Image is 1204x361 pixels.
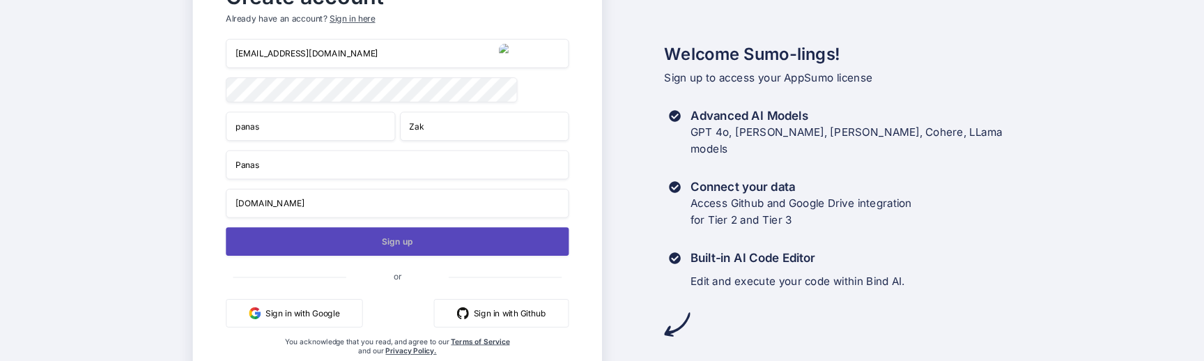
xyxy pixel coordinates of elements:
h3: Built-in AI Code Editor [690,249,905,266]
input: Company website [226,188,569,217]
span: or [346,261,449,291]
p: GPT 4o, [PERSON_NAME], [PERSON_NAME], Cohere, LLama models [690,124,1003,158]
img: google [249,307,261,318]
a: Terms of Service [451,337,509,346]
p: Access Github and Google Drive integration for Tier 2 and Tier 3 [690,195,912,229]
p: Edit and execute your code within Bind AI. [690,273,905,290]
input: Your company name [226,150,569,179]
input: Last Name [400,112,569,141]
a: Privacy Policy. [385,346,436,355]
button: Sign up [226,227,569,256]
h3: Advanced AI Models [690,107,1003,124]
img: github [457,307,469,318]
img: arrow [664,312,690,337]
button: Generate KadeEmail Address [498,43,515,59]
div: Sign in here [330,13,375,24]
h2: Welcome Sumo-lings! [664,41,1011,66]
button: Sign in with Github [434,298,569,327]
img: KadeEmail [499,43,514,58]
p: Already have an account? [226,13,569,24]
button: Sign in with Google [226,298,362,327]
p: Sign up to access your AppSumo license [664,70,1011,86]
input: Email [226,39,569,68]
h3: Connect your data [690,178,912,195]
input: First Name [226,112,395,141]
